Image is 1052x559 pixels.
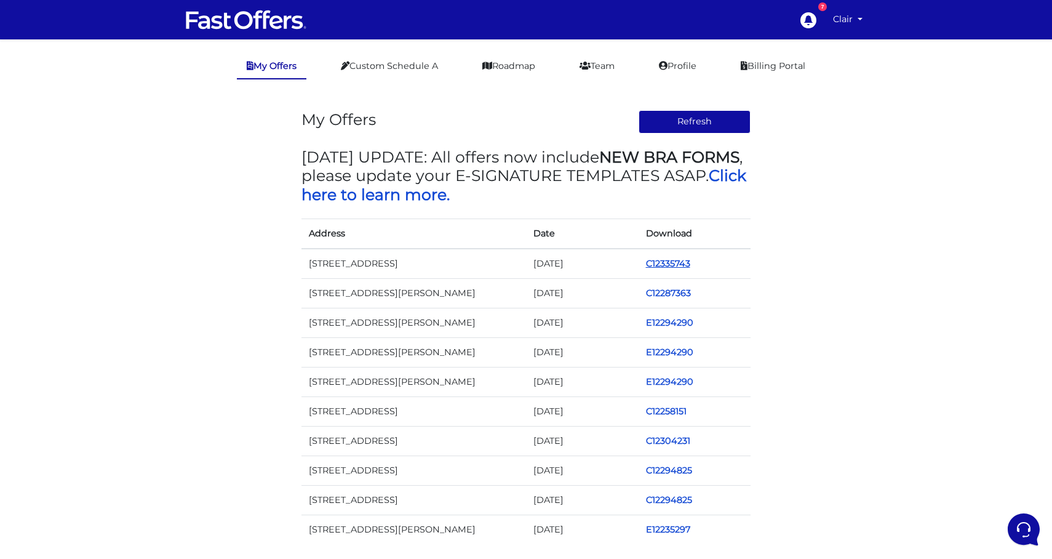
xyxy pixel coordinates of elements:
td: [DATE] [526,456,639,486]
td: [DATE] [526,337,639,367]
button: Messages [86,395,161,424]
a: C12287363 [646,288,691,299]
td: [DATE] [526,515,639,545]
th: Date [526,219,639,249]
button: Start a Conversation [20,123,226,148]
th: Address [301,219,526,249]
td: [STREET_ADDRESS] [301,397,526,427]
td: [DATE] [526,397,639,427]
h3: [DATE] UPDATE: All offers now include , please update your E-SIGNATURE TEMPLATES ASAP. [301,148,751,204]
td: [DATE] [526,367,639,396]
a: C12294825 [646,465,692,476]
td: [STREET_ADDRESS] [301,249,526,279]
h2: Hello [PERSON_NAME] 👋 [10,10,207,49]
button: Help [161,395,236,424]
td: [DATE] [526,427,639,456]
span: Find an Answer [20,172,84,182]
p: Help [191,412,207,424]
td: [DATE] [526,278,639,308]
button: Home [10,395,86,424]
p: Messages [106,412,141,424]
td: [STREET_ADDRESS][PERSON_NAME] [301,515,526,545]
td: [STREET_ADDRESS][PERSON_NAME] [301,337,526,367]
span: Start a Conversation [89,131,172,140]
a: Billing Portal [731,54,815,78]
a: Click here to learn more. [301,166,746,203]
a: Roadmap [472,54,545,78]
td: [STREET_ADDRESS] [301,427,526,456]
td: [DATE] [526,486,639,515]
a: E12294290 [646,317,693,328]
input: Search for an Article... [28,199,201,211]
a: C12335743 [646,258,690,269]
a: E12235297 [646,524,690,535]
td: [STREET_ADDRESS] [301,486,526,515]
td: [STREET_ADDRESS][PERSON_NAME] [301,308,526,337]
iframe: Customerly Messenger Launcher [1005,511,1042,548]
th: Download [639,219,751,249]
div: 7 [818,2,827,11]
button: Refresh [639,110,751,134]
a: Profile [649,54,706,78]
a: C12304231 [646,435,690,446]
td: [STREET_ADDRESS][PERSON_NAME] [301,367,526,396]
a: C12258151 [646,406,687,417]
img: dark [20,89,44,113]
a: C12294825 [646,494,692,505]
a: Team [570,54,624,78]
p: Home [37,412,58,424]
td: [DATE] [526,249,639,279]
a: My Offers [237,54,306,79]
span: Your Conversations [20,69,100,79]
a: Clair [828,7,867,31]
a: Open Help Center [153,172,226,182]
a: 7 [794,6,822,34]
td: [STREET_ADDRESS][PERSON_NAME] [301,278,526,308]
strong: NEW BRA FORMS [599,148,739,166]
a: E12294290 [646,347,693,358]
a: E12294290 [646,376,693,387]
a: Custom Schedule A [331,54,448,78]
td: [DATE] [526,308,639,337]
img: dark [39,89,64,113]
a: See all [199,69,226,79]
h3: My Offers [301,110,376,129]
td: [STREET_ADDRESS] [301,456,526,486]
